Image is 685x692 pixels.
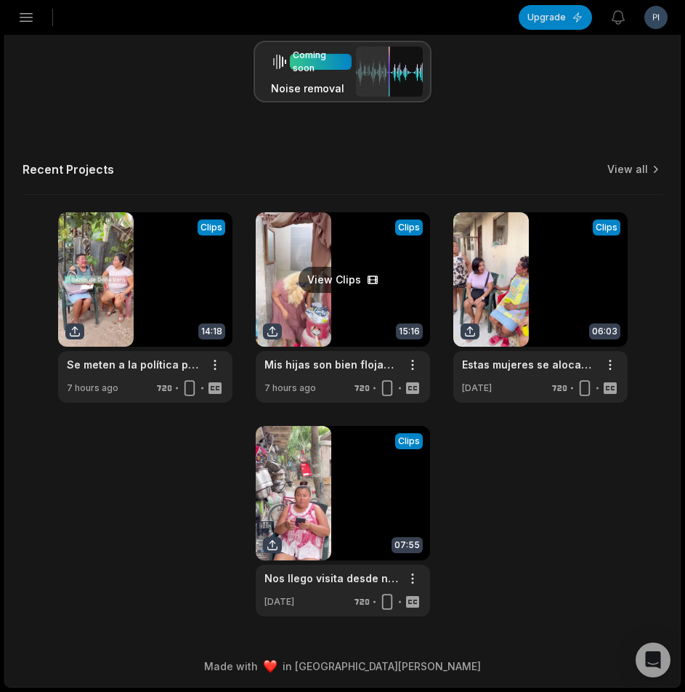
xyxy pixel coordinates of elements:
img: noise_removal.png [356,47,423,97]
div: Coming soon [293,49,349,75]
h2: Recent Projects [23,162,114,177]
h3: Noise removal [271,81,352,96]
a: Nos llego visita desde nuestro bello Veracruz 😋 [264,571,398,586]
button: Upgrade [519,5,592,30]
div: Made with in [GEOGRAPHIC_DATA][PERSON_NAME] [18,659,667,674]
a: Mis hijas son bien flojas, no me ayudan en nada [264,357,398,372]
a: Se meten a la política para nada más saquear [67,357,200,372]
div: Open Intercom Messenger [636,643,670,677]
a: View all [607,162,648,177]
a: Estas mujeres se alocan bien fe0 [462,357,596,372]
img: heart emoji [264,660,277,673]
